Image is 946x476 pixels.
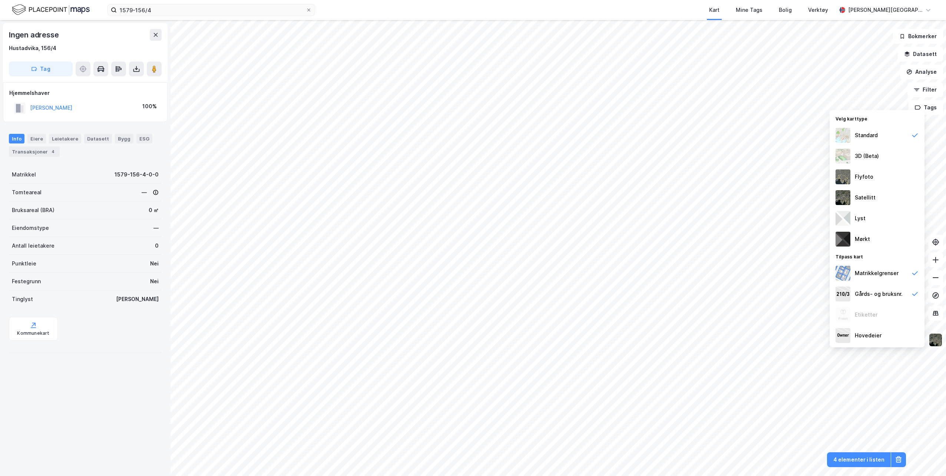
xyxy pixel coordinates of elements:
[898,47,943,62] button: Datasett
[836,169,850,184] img: Z
[855,193,876,202] div: Satellitt
[909,440,946,476] div: Kontrollprogram for chat
[9,62,73,76] button: Tag
[836,287,850,301] img: cadastreKeys.547ab17ec502f5a4ef2b.jpeg
[150,259,159,268] div: Nei
[836,128,850,143] img: Z
[116,295,159,304] div: [PERSON_NAME]
[855,152,879,161] div: 3D (Beta)
[830,112,924,125] div: Velg karttype
[12,224,49,232] div: Eiendomstype
[855,131,878,140] div: Standard
[836,211,850,226] img: luj3wr1y2y3+OchiMxRmMxRlscgabnMEmZ7DJGWxyBpucwSZnsMkZbHIGm5zBJmewyRlscgabnMEmZ7DJGWxyBpucwSZnsMkZ...
[855,331,881,340] div: Hovedeier
[17,330,49,336] div: Kommunekart
[150,277,159,286] div: Nei
[9,29,60,41] div: Ingen adresse
[27,134,46,143] div: Eiere
[149,206,159,215] div: 0 ㎡
[12,241,54,250] div: Antall leietakere
[909,100,943,115] button: Tags
[12,259,36,268] div: Punktleie
[836,149,850,163] img: Z
[49,134,81,143] div: Leietakere
[827,452,891,467] button: 4 elementer i listen
[142,188,159,197] div: —
[836,328,850,343] img: majorOwner.b5e170eddb5c04bfeeff.jpeg
[900,65,943,79] button: Analyse
[779,6,792,14] div: Bolig
[155,241,159,250] div: 0
[855,235,870,244] div: Mørkt
[836,232,850,247] img: nCdM7BzjoCAAAAAElFTkSuQmCC
[136,134,152,143] div: ESG
[12,3,90,16] img: logo.f888ab2527a4732fd821a326f86c7f29.svg
[142,102,157,111] div: 100%
[49,148,57,155] div: 4
[855,269,899,278] div: Matrikkelgrenser
[736,6,763,14] div: Mine Tags
[12,188,42,197] div: Tomteareal
[909,440,946,476] iframe: Chat Widget
[836,266,850,281] img: cadastreBorders.cfe08de4b5ddd52a10de.jpeg
[855,172,873,181] div: Flyfoto
[830,249,924,263] div: Tilpass kart
[9,134,24,143] div: Info
[836,190,850,205] img: 9k=
[855,310,877,319] div: Etiketter
[855,290,903,298] div: Gårds- og bruksnr.
[893,29,943,44] button: Bokmerker
[84,134,112,143] div: Datasett
[848,6,922,14] div: [PERSON_NAME][GEOGRAPHIC_DATA]
[115,170,159,179] div: 1579-156-4-0-0
[12,295,33,304] div: Tinglyst
[117,4,306,16] input: Søk på adresse, matrikkel, gårdeiere, leietakere eller personer
[709,6,720,14] div: Kart
[808,6,828,14] div: Verktøy
[115,134,133,143] div: Bygg
[836,307,850,322] img: Z
[9,44,56,53] div: Hustadvika, 156/4
[153,224,159,232] div: —
[929,333,943,347] img: 9k=
[907,82,943,97] button: Filter
[12,170,36,179] div: Matrikkel
[855,214,866,223] div: Lyst
[9,146,60,157] div: Transaksjoner
[12,277,41,286] div: Festegrunn
[12,206,54,215] div: Bruksareal (BRA)
[9,89,161,97] div: Hjemmelshaver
